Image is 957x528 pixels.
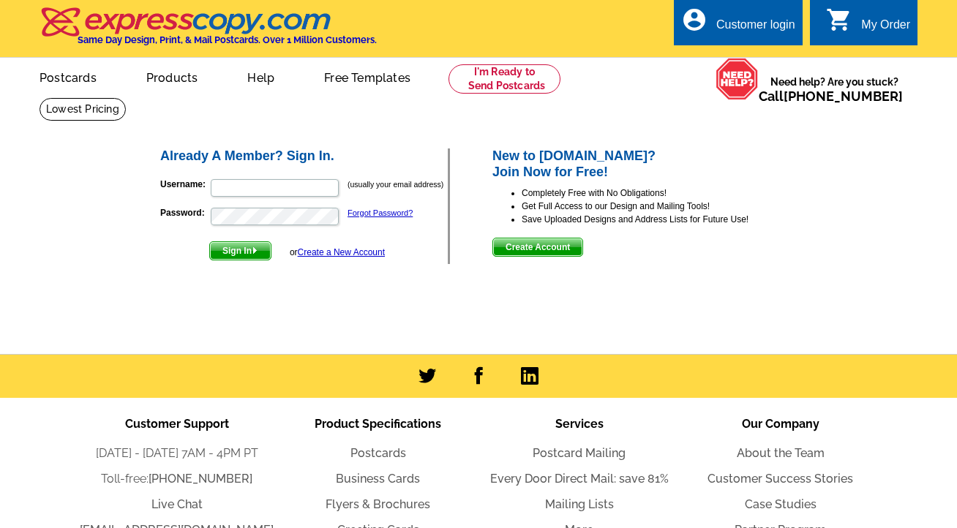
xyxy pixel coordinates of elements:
[149,472,252,486] a: [PHONE_NUMBER]
[76,470,277,488] li: Toll-free:
[350,446,406,460] a: Postcards
[160,206,209,219] label: Password:
[492,148,799,180] h2: New to [DOMAIN_NAME]? Join Now for Free!
[545,497,614,511] a: Mailing Lists
[40,18,377,45] a: Same Day Design, Print, & Mail Postcards. Over 1 Million Customers.
[708,472,853,486] a: Customer Success Stories
[290,246,385,259] div: or
[224,59,298,94] a: Help
[742,417,819,431] span: Our Company
[826,16,910,34] a: shopping_cart My Order
[522,213,799,226] li: Save Uploaded Designs and Address Lists for Future Use!
[78,34,377,45] h4: Same Day Design, Print, & Mail Postcards. Over 1 Million Customers.
[336,472,420,486] a: Business Cards
[125,417,229,431] span: Customer Support
[301,59,434,94] a: Free Templates
[315,417,441,431] span: Product Specifications
[76,445,277,462] li: [DATE] - [DATE] 7AM - 4PM PT
[716,58,759,100] img: help
[210,242,271,260] span: Sign In
[826,7,852,33] i: shopping_cart
[737,446,825,460] a: About the Team
[716,18,795,39] div: Customer login
[533,446,626,460] a: Postcard Mailing
[759,88,903,104] span: Call
[555,417,604,431] span: Services
[252,247,258,254] img: button-next-arrow-white.png
[298,247,385,257] a: Create a New Account
[493,238,582,256] span: Create Account
[16,59,120,94] a: Postcards
[784,88,903,104] a: [PHONE_NUMBER]
[151,497,203,511] a: Live Chat
[348,208,413,217] a: Forgot Password?
[681,7,708,33] i: account_circle
[123,59,222,94] a: Products
[861,18,910,39] div: My Order
[745,497,817,511] a: Case Studies
[522,200,799,213] li: Get Full Access to our Design and Mailing Tools!
[326,497,430,511] a: Flyers & Brochures
[160,148,448,165] h2: Already A Member? Sign In.
[681,16,795,34] a: account_circle Customer login
[209,241,271,260] button: Sign In
[490,472,669,486] a: Every Door Direct Mail: save 81%
[348,180,443,189] small: (usually your email address)
[160,178,209,191] label: Username:
[492,238,583,257] button: Create Account
[759,75,910,104] span: Need help? Are you stuck?
[522,186,799,200] li: Completely Free with No Obligations!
